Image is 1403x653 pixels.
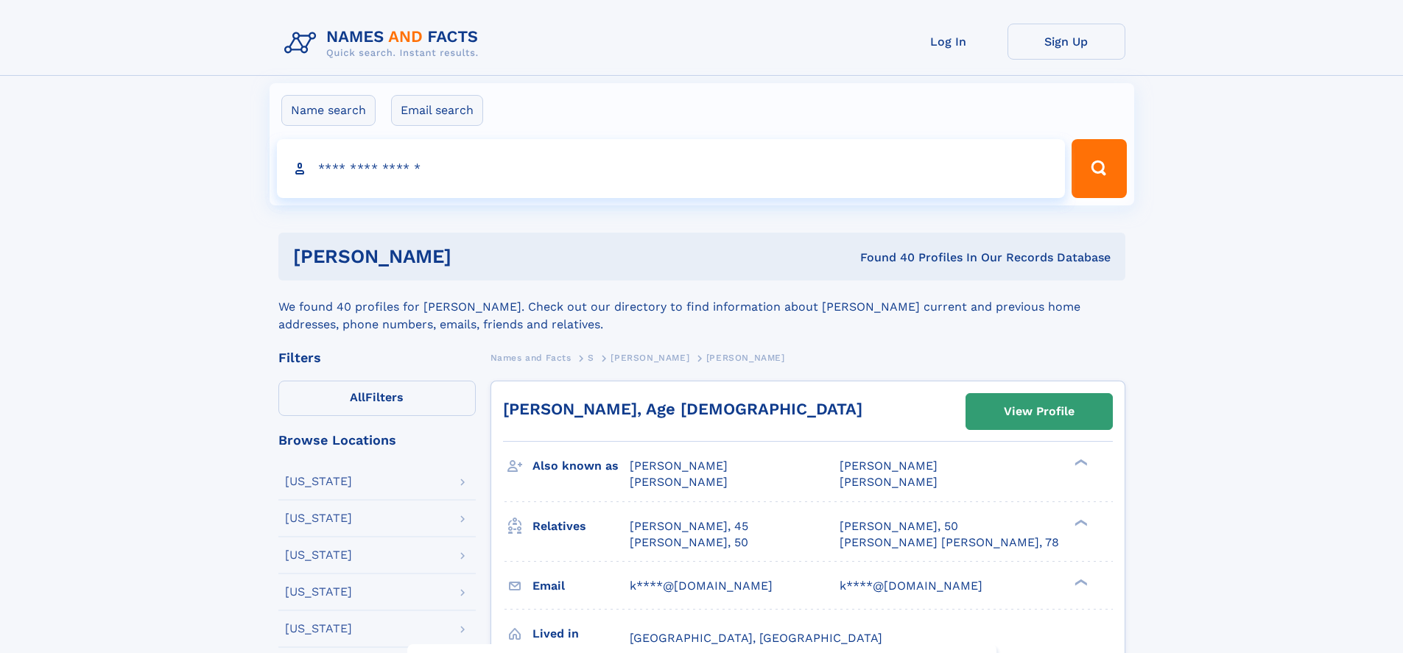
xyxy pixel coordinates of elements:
div: [US_STATE] [285,512,352,524]
a: [PERSON_NAME] [PERSON_NAME], 78 [840,534,1059,551]
div: ❯ [1071,518,1089,527]
div: [US_STATE] [285,549,352,561]
h3: Email [532,573,630,599]
div: ❯ [1071,577,1089,587]
a: [PERSON_NAME], Age [DEMOGRAPHIC_DATA] [503,400,862,418]
span: All [350,390,365,404]
h3: Lived in [532,621,630,646]
span: [PERSON_NAME] [840,459,938,473]
a: View Profile [966,394,1112,429]
a: Names and Facts [490,348,572,367]
label: Name search [281,95,376,126]
a: S [588,348,594,367]
span: [PERSON_NAME] [706,353,785,363]
span: S [588,353,594,363]
div: View Profile [1004,395,1075,428]
span: [GEOGRAPHIC_DATA], [GEOGRAPHIC_DATA] [630,631,882,645]
div: ❯ [1071,458,1089,467]
span: [PERSON_NAME] [611,353,689,363]
label: Email search [391,95,483,126]
button: Search Button [1072,139,1126,198]
a: Log In [890,24,1008,60]
div: Found 40 Profiles In Our Records Database [655,250,1111,266]
a: [PERSON_NAME], 50 [630,534,748,551]
a: [PERSON_NAME] [611,348,689,367]
div: [US_STATE] [285,586,352,598]
span: [PERSON_NAME] [630,459,728,473]
div: [US_STATE] [285,623,352,635]
a: [PERSON_NAME], 50 [840,518,958,534]
h1: [PERSON_NAME] [293,247,656,266]
img: Logo Names and Facts [278,24,490,63]
span: [PERSON_NAME] [840,475,938,489]
div: Filters [278,351,476,364]
span: [PERSON_NAME] [630,475,728,489]
h3: Also known as [532,453,630,479]
div: [US_STATE] [285,476,352,487]
input: search input [277,139,1066,198]
div: Browse Locations [278,434,476,447]
a: Sign Up [1008,24,1125,60]
a: [PERSON_NAME], 45 [630,518,748,534]
h3: Relatives [532,514,630,539]
label: Filters [278,381,476,416]
div: We found 40 profiles for [PERSON_NAME]. Check out our directory to find information about [PERSON... [278,280,1125,333]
